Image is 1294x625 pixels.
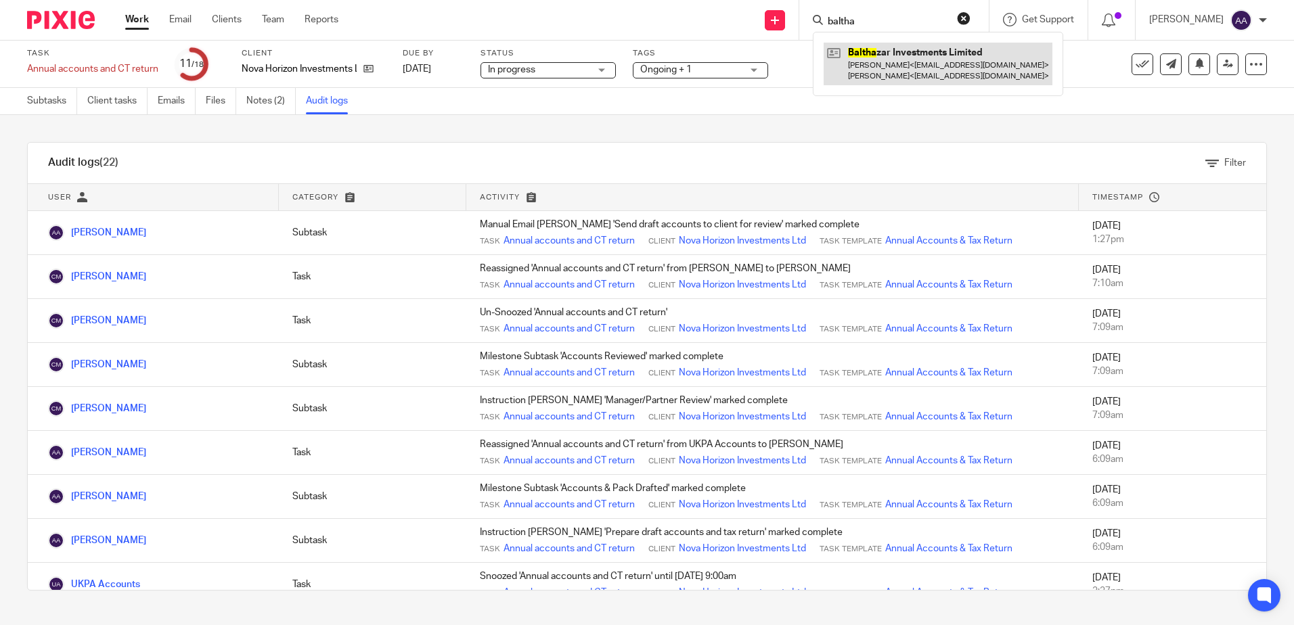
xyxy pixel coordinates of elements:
td: Milestone Subtask 'Accounts & Pack Drafted' marked complete [466,475,1079,519]
span: Client [648,412,675,423]
span: Timestamp [1092,193,1143,201]
a: Nova Horizon Investments Ltd [679,542,806,555]
a: Annual Accounts & Tax Return [885,498,1012,511]
td: Snoozed 'Annual accounts and CT return' until [DATE] 9:00am [466,563,1079,607]
td: Task [279,299,466,343]
a: Annual Accounts & Tax Return [885,454,1012,467]
div: 7:09am [1092,365,1253,378]
span: Task Template [820,456,882,467]
img: UKPA Accounts [48,576,64,593]
td: [DATE] [1079,519,1266,563]
span: Activity [480,193,520,201]
span: Task Template [820,368,882,379]
span: Task [480,324,500,335]
img: Arpana Adhikari [48,225,64,241]
img: Christina Maharjan [48,269,64,285]
span: Task [480,412,500,423]
td: Subtask [279,211,466,255]
img: Christina Maharjan [48,312,64,329]
td: Manual Email [PERSON_NAME] 'Send draft accounts to client for review' marked complete [466,211,1079,255]
a: Annual accounts and CT return [504,410,635,423]
td: Subtask [279,387,466,431]
small: /18 [192,61,204,68]
a: Annual accounts and CT return [504,322,635,335]
a: Nova Horizon Investments Ltd [679,498,806,511]
span: Task [480,544,500,555]
span: Task [480,236,500,247]
td: Subtask [279,475,466,519]
a: Email [169,13,192,26]
img: svg%3E [1230,9,1252,31]
label: Due by [403,48,464,59]
a: [PERSON_NAME] [48,272,146,281]
span: [DATE] [403,64,431,74]
a: [PERSON_NAME] [48,448,146,457]
td: [DATE] [1079,211,1266,255]
span: Client [648,368,675,379]
div: Annual accounts and CT return [27,62,158,76]
a: UKPA Accounts [48,580,140,589]
span: Task [480,588,500,599]
div: 6:09am [1092,453,1253,466]
p: [PERSON_NAME] [1149,13,1224,26]
td: Subtask [279,519,466,563]
a: Work [125,13,149,26]
td: [DATE] [1079,475,1266,519]
a: Nova Horizon Investments Ltd [679,278,806,292]
a: Nova Horizon Investments Ltd [679,586,806,599]
label: Status [481,48,616,59]
img: Arpana Adhikari [48,532,64,549]
span: In progress [488,65,535,74]
div: 7:09am [1092,409,1253,422]
label: Task [27,48,158,59]
span: Task Template [820,236,882,247]
a: Clients [212,13,242,26]
p: Nova Horizon Investments Ltd [242,62,357,76]
a: Annual Accounts & Tax Return [885,542,1012,555]
a: Client tasks [87,88,148,114]
img: Arpana Adhikari [48,488,64,505]
a: Reports [305,13,338,26]
a: Annual Accounts & Tax Return [885,586,1012,599]
td: Milestone Subtask 'Accounts Reviewed' marked complete [466,343,1079,387]
button: Clear [957,11,970,25]
a: Annual accounts and CT return [504,586,635,599]
td: Un-Snoozed 'Annual accounts and CT return' [466,299,1079,343]
div: 2:27pm [1092,584,1253,598]
a: Nova Horizon Investments Ltd [679,454,806,467]
span: Client [648,588,675,599]
td: Task [279,255,466,299]
span: User [48,193,71,201]
div: 6:09am [1092,540,1253,554]
a: Nova Horizon Investments Ltd [679,410,806,423]
span: Task Template [820,544,882,555]
td: [DATE] [1079,299,1266,343]
label: Client [242,48,386,59]
a: [PERSON_NAME] [48,360,146,369]
img: Pixie [27,11,95,29]
span: Task Template [820,500,882,511]
div: 7:09am [1092,321,1253,334]
a: Annual Accounts & Tax Return [885,234,1012,248]
td: Task [279,563,466,607]
td: Task [279,431,466,475]
a: Audit logs [306,88,358,114]
td: [DATE] [1079,387,1266,431]
span: Task [480,456,500,467]
a: Annual accounts and CT return [504,454,635,467]
span: Task Template [820,280,882,291]
div: 1:27pm [1092,233,1253,246]
span: Task Template [820,588,882,599]
a: [PERSON_NAME] [48,316,146,325]
td: Subtask [279,343,466,387]
td: [DATE] [1079,431,1266,475]
span: Category [292,193,338,201]
span: Task [480,368,500,379]
span: Task [480,280,500,291]
td: Reassigned 'Annual accounts and CT return' from [PERSON_NAME] to [PERSON_NAME] [466,255,1079,299]
span: Ongoing + 1 [640,65,692,74]
span: Task Template [820,324,882,335]
td: [DATE] [1079,255,1266,299]
td: [DATE] [1079,563,1266,607]
a: Emails [158,88,196,114]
